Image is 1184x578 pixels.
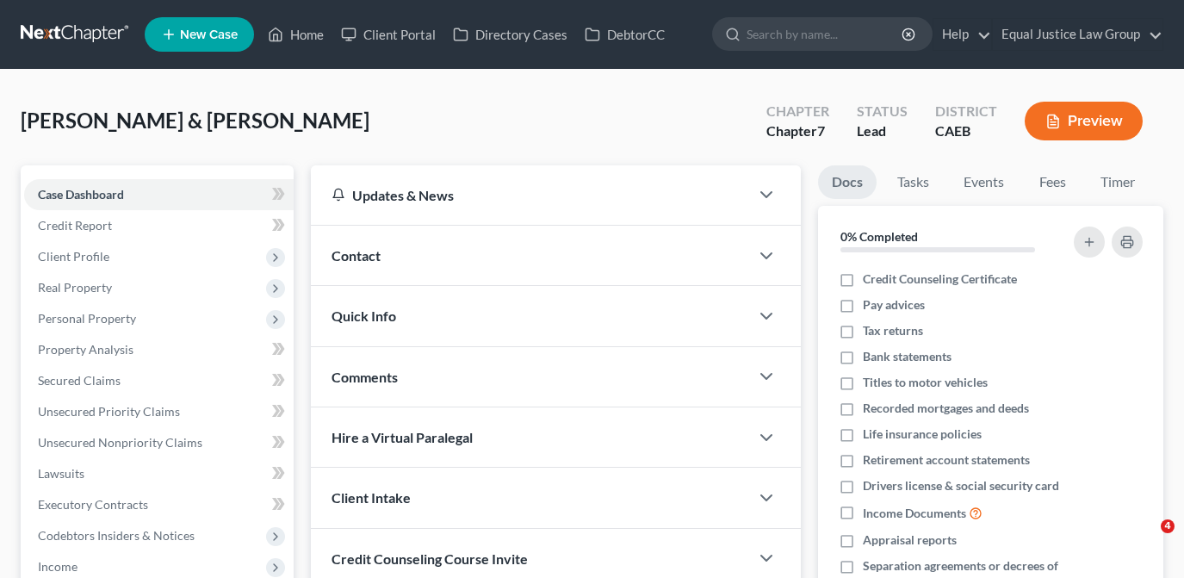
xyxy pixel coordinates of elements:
[1125,519,1167,561] iframe: Intercom live chat
[863,505,966,522] span: Income Documents
[993,19,1162,50] a: Equal Justice Law Group
[1025,165,1080,199] a: Fees
[38,466,84,481] span: Lawsuits
[576,19,673,50] a: DebtorCC
[24,210,294,241] a: Credit Report
[818,165,877,199] a: Docs
[933,19,991,50] a: Help
[863,322,923,339] span: Tax returns
[259,19,332,50] a: Home
[935,121,997,141] div: CAEB
[38,187,124,202] span: Case Dashboard
[332,247,381,264] span: Contact
[24,458,294,489] a: Lawsuits
[817,122,825,139] span: 7
[38,373,121,388] span: Secured Claims
[1025,102,1143,140] button: Preview
[863,400,1029,417] span: Recorded mortgages and deeds
[38,497,148,512] span: Executory Contracts
[332,369,398,385] span: Comments
[950,165,1018,199] a: Events
[24,489,294,520] a: Executory Contracts
[38,435,202,450] span: Unsecured Nonpriority Claims
[38,218,112,233] span: Credit Report
[38,342,133,357] span: Property Analysis
[180,28,238,41] span: New Case
[857,121,908,141] div: Lead
[332,19,444,50] a: Client Portal
[863,451,1030,469] span: Retirement account statements
[863,477,1059,494] span: Drivers license & social security card
[38,528,195,543] span: Codebtors Insiders & Notices
[332,550,528,567] span: Credit Counseling Course Invite
[883,165,943,199] a: Tasks
[332,489,411,506] span: Client Intake
[24,334,294,365] a: Property Analysis
[747,18,904,50] input: Search by name...
[24,365,294,396] a: Secured Claims
[38,559,77,574] span: Income
[38,311,136,326] span: Personal Property
[863,426,982,443] span: Life insurance policies
[24,179,294,210] a: Case Dashboard
[863,374,988,391] span: Titles to motor vehicles
[38,280,112,295] span: Real Property
[24,396,294,427] a: Unsecured Priority Claims
[24,427,294,458] a: Unsecured Nonpriority Claims
[444,19,576,50] a: Directory Cases
[840,229,918,244] strong: 0% Completed
[332,308,396,324] span: Quick Info
[863,531,957,549] span: Appraisal reports
[38,249,109,264] span: Client Profile
[863,270,1017,288] span: Credit Counseling Certificate
[38,404,180,419] span: Unsecured Priority Claims
[766,121,829,141] div: Chapter
[332,429,473,445] span: Hire a Virtual Paralegal
[1161,519,1175,533] span: 4
[332,186,728,204] div: Updates & News
[863,296,925,314] span: Pay advices
[857,102,908,121] div: Status
[935,102,997,121] div: District
[21,108,369,133] span: [PERSON_NAME] & [PERSON_NAME]
[863,348,952,365] span: Bank statements
[766,102,829,121] div: Chapter
[1087,165,1149,199] a: Timer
